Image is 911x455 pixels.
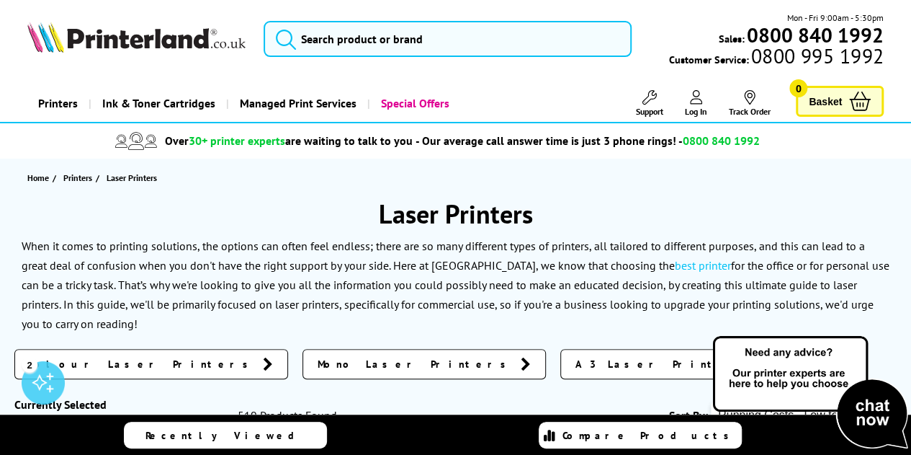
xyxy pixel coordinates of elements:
[22,356,37,372] div: 2
[669,408,708,423] span: Sort By:
[189,133,285,148] span: 30+ printer experts
[787,11,884,25] span: Mon - Fri 9:00am - 5:30pm
[575,357,755,371] span: A3 Laser Printers
[27,85,89,122] a: Printers
[22,239,889,332] p: When it comes to printing solutions, the options can often feel endless; there are so many differ...
[226,85,367,122] a: Managed Print Services
[124,422,327,449] a: Recently Viewed
[669,49,884,66] span: Customer Service:
[796,86,884,117] a: Basket 0
[729,90,771,117] a: Track Order
[636,106,663,117] span: Support
[264,21,632,57] input: Search product or brand
[685,90,707,117] a: Log In
[562,429,737,442] span: Compare Products
[747,22,884,48] b: 0800 840 1992
[683,133,760,148] span: 0800 840 1992
[89,85,226,122] a: Ink & Toner Cartridges
[719,32,745,45] span: Sales:
[367,85,460,122] a: Special Offers
[685,106,707,117] span: Log In
[14,197,897,231] h1: Laser Printers
[745,28,884,42] a: 0800 840 1992
[302,349,546,379] a: Mono Laser Printers
[636,90,663,117] a: Support
[809,92,842,111] span: Basket
[27,170,53,185] a: Home
[14,349,288,379] a: Colour Laser Printers
[560,349,788,379] a: A3 Laser Printers
[318,357,513,371] span: Mono Laser Printers
[416,133,760,148] span: - Our average call answer time is just 3 phone rings! -
[238,408,337,423] span: 519 Products Found
[14,397,223,412] div: Currently Selected
[675,258,731,273] a: best printer
[63,170,96,185] a: Printers
[145,429,309,442] span: Recently Viewed
[165,133,413,148] span: Over are waiting to talk to you
[63,170,92,185] span: Printers
[27,22,246,53] img: Printerland Logo
[27,22,246,56] a: Printerland Logo
[30,357,256,371] span: Colour Laser Printers
[102,85,215,122] span: Ink & Toner Cartridges
[539,422,742,449] a: Compare Products
[107,172,157,183] span: Laser Printers
[709,334,911,452] img: Open Live Chat window
[789,79,807,97] span: 0
[749,49,884,63] span: 0800 995 1992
